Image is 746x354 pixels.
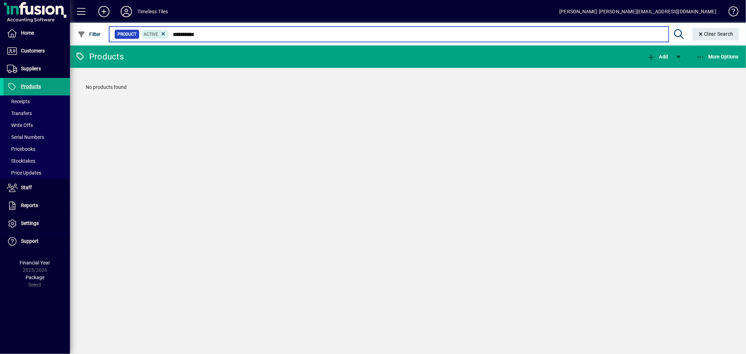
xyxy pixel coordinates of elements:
[20,260,50,265] span: Financial Year
[137,6,168,17] div: Timeless Tiles
[559,6,716,17] div: [PERSON_NAME] [PERSON_NAME][EMAIL_ADDRESS][DOMAIN_NAME]
[3,167,70,179] a: Price Updates
[79,77,737,98] div: No products found
[115,5,137,18] button: Profile
[3,215,70,232] a: Settings
[3,42,70,60] a: Customers
[141,30,169,39] mat-chip: Activation Status: Active
[3,179,70,197] a: Staff
[3,155,70,167] a: Stocktakes
[698,31,734,37] span: Clear Search
[77,31,101,37] span: Filter
[144,32,158,37] span: Active
[21,203,38,208] span: Reports
[7,134,44,140] span: Serial Numbers
[21,66,41,71] span: Suppliers
[21,185,32,190] span: Staff
[7,122,33,128] span: Write Offs
[21,84,41,89] span: Products
[7,111,32,116] span: Transfers
[7,170,41,176] span: Price Updates
[692,28,739,41] button: Clear
[3,60,70,78] a: Suppliers
[3,131,70,143] a: Serial Numbers
[723,1,737,24] a: Knowledge Base
[21,238,38,244] span: Support
[118,31,136,38] span: Product
[3,107,70,119] a: Transfers
[3,24,70,42] a: Home
[3,233,70,250] a: Support
[3,119,70,131] a: Write Offs
[21,220,39,226] span: Settings
[696,54,739,59] span: More Options
[76,28,102,41] button: Filter
[21,30,34,36] span: Home
[75,51,124,62] div: Products
[3,143,70,155] a: Pricebooks
[26,275,44,280] span: Package
[645,50,670,63] button: Add
[7,146,35,152] span: Pricebooks
[7,158,35,164] span: Stocktakes
[93,5,115,18] button: Add
[3,197,70,214] a: Reports
[695,50,741,63] button: More Options
[3,95,70,107] a: Receipts
[7,99,30,104] span: Receipts
[647,54,668,59] span: Add
[21,48,45,54] span: Customers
